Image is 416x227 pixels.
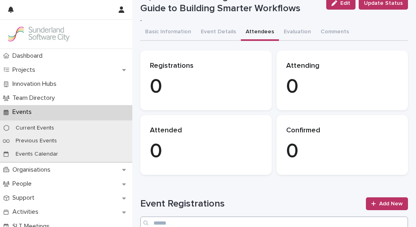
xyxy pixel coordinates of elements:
[140,24,196,41] button: Basic Information
[286,126,398,135] p: Confirmed
[150,126,262,135] p: Attended
[9,138,63,144] p: Previous Events
[9,52,49,60] p: Dashboard
[150,75,262,99] p: 0
[379,201,403,207] span: Add New
[9,108,38,116] p: Events
[196,24,241,41] button: Event Details
[6,26,71,42] img: Kay6KQejSz2FjblR6DWv
[279,24,316,41] button: Evaluation
[9,166,57,174] p: Organisations
[140,17,317,24] p: -
[9,125,61,132] p: Current Events
[9,66,42,74] p: Projects
[340,0,350,6] span: Edit
[9,208,45,216] p: Activities
[150,140,262,164] p: 0
[286,75,398,99] p: 0
[9,80,63,88] p: Innovation Hubs
[9,151,65,158] p: Events Calendar
[9,180,38,188] p: People
[150,62,262,71] p: Registrations
[366,197,408,210] a: Add New
[9,194,41,202] p: Support
[241,24,279,41] button: Attendees
[286,140,398,164] p: 0
[286,62,398,71] p: Attending
[140,198,361,210] h1: Event Registrations
[316,24,354,41] button: Comments
[9,94,61,102] p: Team Directory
